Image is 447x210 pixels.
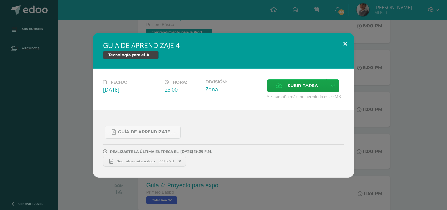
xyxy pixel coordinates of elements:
[118,129,177,135] span: Guía De Aprendizaje 4.pdf
[288,80,318,92] span: Subir tarea
[174,158,186,165] span: Remover entrega
[159,159,174,163] span: 223.57KB
[111,80,127,85] span: Fecha:
[179,151,212,152] span: [DATE] 19:06 P.M.
[336,33,354,55] button: Close (Esc)
[173,80,187,85] span: Hora:
[165,86,200,93] div: 23:00
[103,51,159,59] span: Tecnología para el Aprendizaje y la Comunicación (Informática)
[267,94,344,99] span: * El tamaño máximo permitido es 50 MB
[206,86,262,93] div: Zona
[113,159,159,163] span: Doc Informatica.docx
[110,149,179,154] span: REALIZASTE LA ÚLTIMA ENTREGA EL
[206,79,262,84] label: División:
[103,86,159,93] div: [DATE]
[105,126,181,139] a: Guía De Aprendizaje 4.pdf
[103,41,344,50] h2: GUIA DE APRENDIZAJE 4
[103,156,186,167] a: Doc Informatica.docx 223.57KB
